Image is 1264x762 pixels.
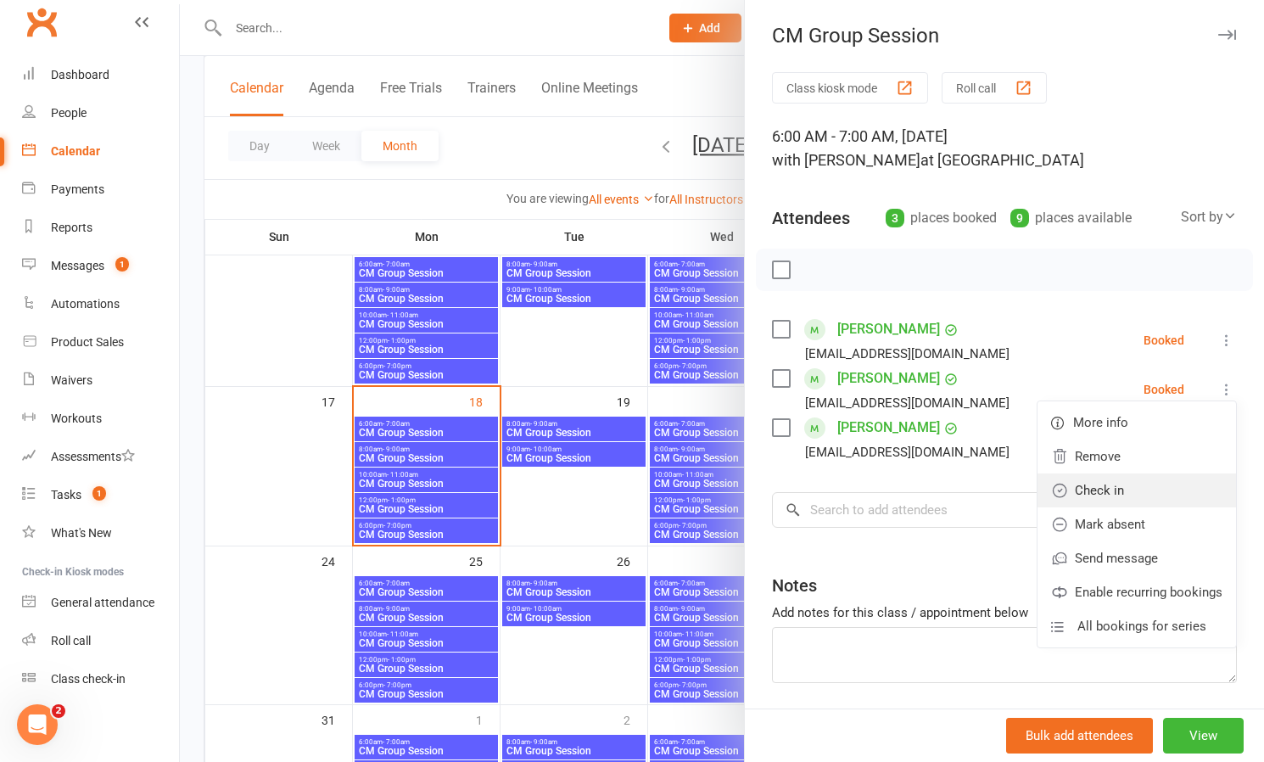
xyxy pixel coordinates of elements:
[22,94,179,132] a: People
[772,206,850,230] div: Attendees
[22,476,179,514] a: Tasks 1
[1010,206,1132,230] div: places available
[1010,209,1029,227] div: 9
[1037,575,1236,609] a: Enable recurring bookings
[805,441,1010,463] div: [EMAIL_ADDRESS][DOMAIN_NAME]
[772,72,928,104] button: Class kiosk mode
[51,450,135,463] div: Assessments
[772,151,920,169] span: with [PERSON_NAME]
[1073,412,1128,433] span: More info
[886,206,997,230] div: places booked
[22,209,179,247] a: Reports
[1037,473,1236,507] a: Check in
[51,335,124,349] div: Product Sales
[22,171,179,209] a: Payments
[22,400,179,438] a: Workouts
[1037,609,1236,643] a: All bookings for series
[1181,206,1237,228] div: Sort by
[22,132,179,171] a: Calendar
[22,514,179,552] a: What's New
[22,622,179,660] a: Roll call
[51,634,91,647] div: Roll call
[22,438,179,476] a: Assessments
[1144,334,1184,346] div: Booked
[51,596,154,609] div: General attendance
[1077,616,1206,636] span: All bookings for series
[942,72,1047,104] button: Roll call
[772,125,1237,172] div: 6:00 AM - 7:00 AM, [DATE]
[115,257,129,272] span: 1
[772,574,817,597] div: Notes
[51,182,104,196] div: Payments
[1037,507,1236,541] a: Mark absent
[22,323,179,361] a: Product Sales
[1037,440,1236,473] a: Remove
[772,492,1237,528] input: Search to add attendees
[1006,718,1153,754] button: Bulk add attendees
[837,316,940,343] a: [PERSON_NAME]
[51,68,109,81] div: Dashboard
[51,488,81,501] div: Tasks
[22,660,179,698] a: Class kiosk mode
[920,151,1084,169] span: at [GEOGRAPHIC_DATA]
[805,392,1010,414] div: [EMAIL_ADDRESS][DOMAIN_NAME]
[1037,541,1236,575] a: Send message
[22,56,179,94] a: Dashboard
[20,1,63,43] a: Clubworx
[22,285,179,323] a: Automations
[51,672,126,686] div: Class check-in
[886,209,904,227] div: 3
[51,297,120,311] div: Automations
[22,584,179,622] a: General attendance kiosk mode
[837,414,940,441] a: [PERSON_NAME]
[51,106,87,120] div: People
[52,704,65,718] span: 2
[1037,406,1236,440] a: More info
[51,373,92,387] div: Waivers
[51,412,102,425] div: Workouts
[92,486,106,501] span: 1
[51,144,100,158] div: Calendar
[17,704,58,745] iframe: Intercom live chat
[837,365,940,392] a: [PERSON_NAME]
[22,247,179,285] a: Messages 1
[805,343,1010,365] div: [EMAIL_ADDRESS][DOMAIN_NAME]
[51,221,92,234] div: Reports
[1144,384,1184,395] div: Booked
[51,526,112,540] div: What's New
[51,259,104,272] div: Messages
[745,24,1264,48] div: CM Group Session
[772,602,1237,623] div: Add notes for this class / appointment below
[1163,718,1244,754] button: View
[22,361,179,400] a: Waivers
